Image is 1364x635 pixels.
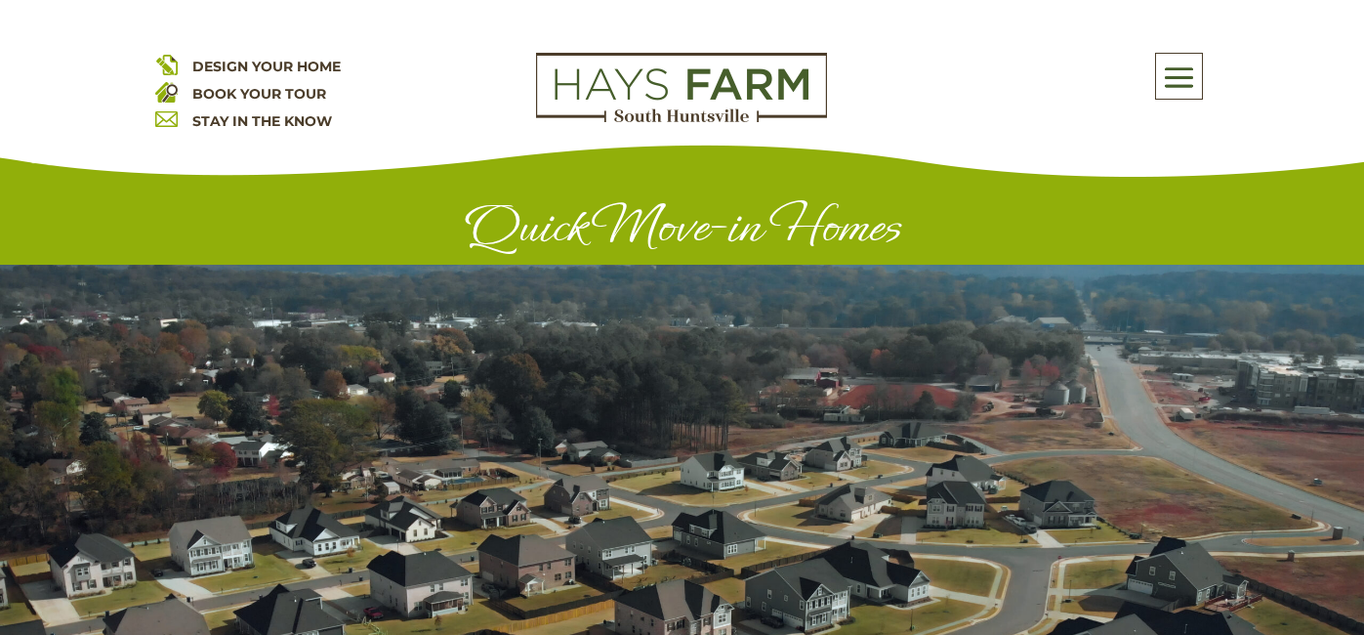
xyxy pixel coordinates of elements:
[192,112,332,130] a: STAY IN THE KNOW
[536,109,827,127] a: hays farm homes huntsville development
[536,53,827,123] img: Logo
[155,197,1210,265] h1: Quick Move-in Homes
[155,80,178,103] img: book your home tour
[192,85,326,103] a: BOOK YOUR TOUR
